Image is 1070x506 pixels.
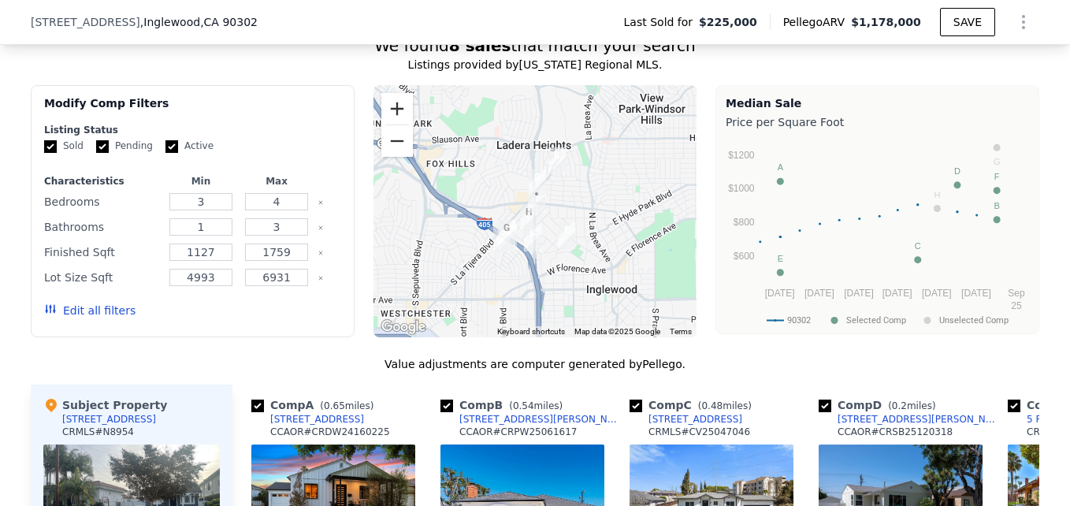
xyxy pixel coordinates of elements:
div: Modify Comp Filters [44,95,341,124]
div: 5201 Thornburn St [518,218,548,258]
svg: A chart. [726,133,1029,330]
text: [DATE] [882,288,912,299]
span: 0.48 [701,400,723,411]
button: Clear [318,250,324,256]
button: Show Options [1008,6,1039,38]
text: E [778,254,783,263]
span: ( miles) [882,400,942,411]
a: Terms (opens in new tab) [670,327,692,336]
span: $1,178,000 [851,16,921,28]
div: Median Sale [726,95,1029,111]
div: 6242 Morley Ave [542,141,572,180]
text: $600 [734,251,755,262]
span: Last Sold for [624,14,700,30]
text: [DATE] [922,288,952,299]
div: 620 W Ellis Ave [522,163,552,203]
text: 90302 [787,315,811,326]
div: CCAOR # CRDW24160225 [270,426,390,438]
a: [STREET_ADDRESS] [630,413,742,426]
span: Pellego ARV [783,14,852,30]
span: ( miles) [503,400,569,411]
span: [STREET_ADDRESS] [31,14,140,30]
span: 0.54 [513,400,534,411]
div: Max [242,175,311,188]
text: A [778,162,784,172]
span: , Inglewood [140,14,258,30]
div: 5231 Glasgow Way [514,198,544,237]
span: 0.2 [892,400,907,411]
text: [DATE] [961,288,991,299]
text: Selected Comp [846,315,906,326]
text: C [915,241,921,251]
button: Zoom out [381,125,413,157]
button: Edit all filters [44,303,136,318]
text: $1200 [728,150,755,161]
div: Comp D [819,397,942,413]
span: Map data ©2025 Google [574,327,660,336]
div: [STREET_ADDRESS][PERSON_NAME] [838,413,1001,426]
text: [DATE] [844,288,874,299]
span: $225,000 [699,14,757,30]
div: CCAOR # CRPW25061617 [459,426,578,438]
a: [STREET_ADDRESS][PERSON_NAME] [440,413,623,426]
button: Zoom in [381,93,413,125]
text: [DATE] [804,288,834,299]
div: 5 Pine Ct [552,216,581,255]
img: Google [377,317,429,337]
button: Keyboard shortcuts [497,326,565,337]
a: [STREET_ADDRESS][PERSON_NAME] [819,413,1001,426]
div: Lot Size Sqft [44,266,160,288]
button: Clear [318,225,324,231]
text: [DATE] [765,288,795,299]
div: Bathrooms [44,216,160,238]
div: Comp A [251,397,380,413]
div: 5 Pine Ct [1027,413,1069,426]
div: Comp C [630,397,758,413]
label: Sold [44,140,84,153]
input: Sold [44,140,57,153]
div: CRMLS # CV25047046 [648,426,750,438]
strong: 8 sales [449,36,511,55]
div: We found that match your search [31,35,1039,57]
div: Min [166,175,236,188]
text: B [994,201,999,210]
button: Clear [318,275,324,281]
div: [STREET_ADDRESS][PERSON_NAME] [459,413,623,426]
button: Clear [318,199,324,206]
text: $1000 [728,183,755,194]
div: Listing Status [44,124,341,136]
span: ( miles) [314,400,380,411]
a: [STREET_ADDRESS] [251,413,364,426]
label: Active [165,140,214,153]
text: $800 [734,217,755,228]
div: Price per Square Foot [726,111,1029,133]
label: Pending [96,140,153,153]
span: ( miles) [692,400,758,411]
text: Unselected Comp [939,315,1009,326]
div: Characteristics [44,175,160,188]
div: Comp B [440,397,569,413]
button: SAVE [940,8,995,36]
div: Bedrooms [44,191,160,213]
text: H [934,190,940,199]
input: Pending [96,140,109,153]
span: 0.65 [324,400,345,411]
text: G [994,157,1001,166]
div: CCAOR # CRSB25120318 [838,426,953,438]
text: 25 [1011,300,1022,311]
input: Active [165,140,178,153]
div: CRMLS # N8954 [62,426,134,438]
div: 7451 Midfield Ave [492,214,522,253]
text: Sep [1008,288,1025,299]
div: [STREET_ADDRESS] [648,413,742,426]
div: Subject Property [43,397,167,413]
a: 5 Pine Ct [1008,413,1069,426]
div: 5511 W 77th St [487,219,517,259]
div: 542 Short St [522,180,552,219]
div: Value adjustments are computer generated by Pellego . [31,356,1039,372]
div: [STREET_ADDRESS] [62,413,156,426]
text: D [954,166,960,176]
text: F [994,172,1000,181]
div: Finished Sqft [44,241,160,263]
